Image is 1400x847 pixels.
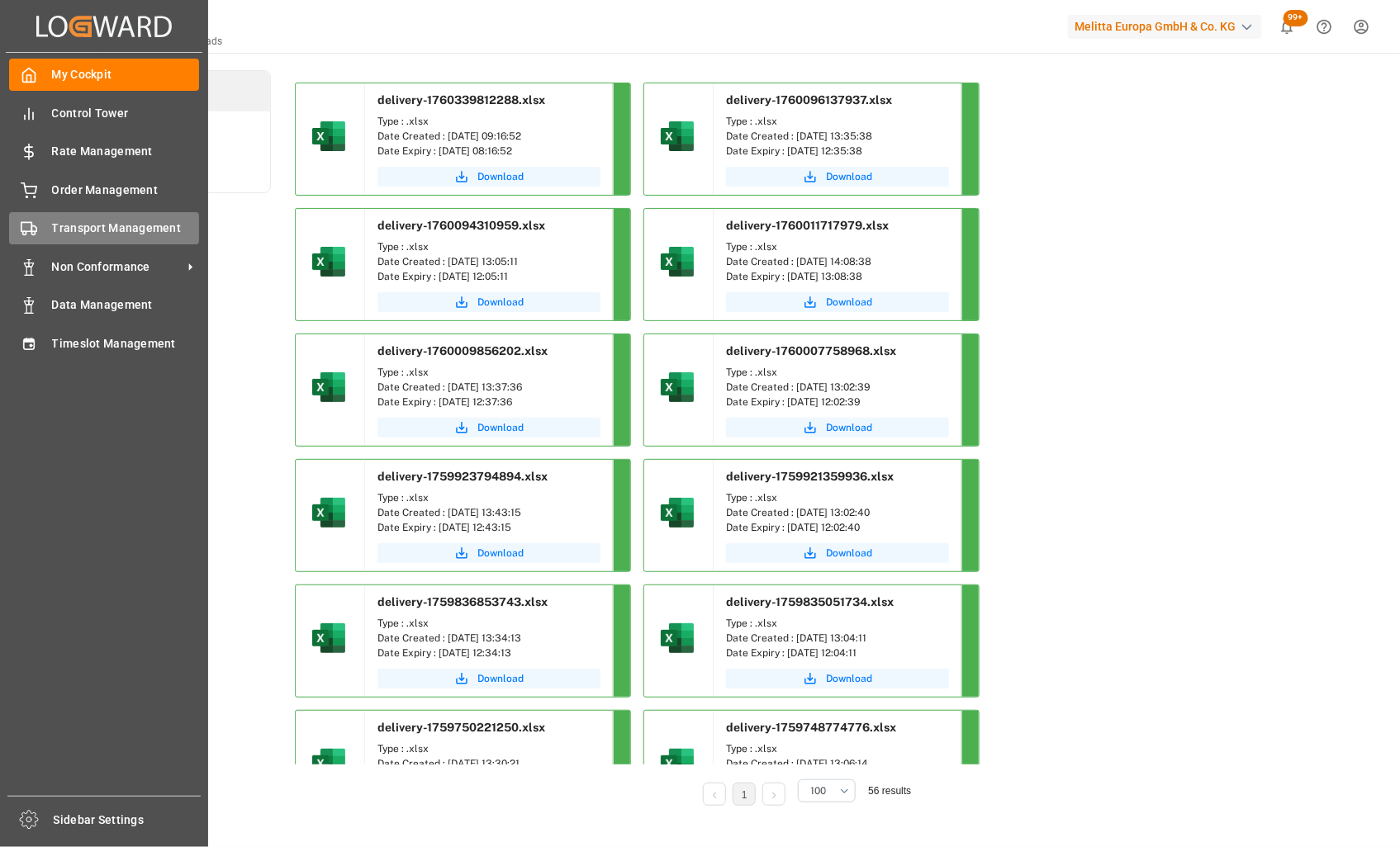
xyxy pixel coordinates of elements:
[309,744,349,783] img: microsoft-excel-2019--v1.png
[726,646,949,660] div: Date Expiry : [DATE] 12:04:11
[726,269,949,284] div: Date Expiry : [DATE] 13:08:38
[52,258,183,276] span: Non Conformance
[657,493,697,532] img: microsoft-excel-2019--v1.png
[726,741,949,756] div: Type : .xlsx
[377,490,600,505] div: Type : .xlsx
[377,631,600,646] div: Date Created : [DATE] 13:34:13
[826,546,872,561] span: Download
[377,292,600,312] button: Download
[377,167,600,187] button: Download
[52,105,200,122] span: Control Tower
[826,295,872,310] span: Download
[377,616,600,631] div: Type : .xlsx
[657,242,697,282] img: microsoft-excel-2019--v1.png
[52,220,200,237] span: Transport Management
[377,756,600,771] div: Date Created : [DATE] 13:30:21
[726,669,949,688] button: Download
[726,470,894,483] span: delivery-1759921359936.xlsx
[657,116,697,156] img: microsoft-excel-2019--v1.png
[726,543,949,563] button: Download
[9,289,199,321] a: Data Management
[742,789,747,801] a: 1
[726,418,949,438] button: Download
[1068,15,1262,39] div: Melitta Europa GmbH & Co. KG
[377,344,548,357] span: delivery-1760009856202.xlsx
[377,741,600,756] div: Type : .xlsx
[377,721,545,734] span: delivery-1759750221250.xlsx
[726,93,892,106] span: delivery-1760096137937.xlsx
[657,744,697,783] img: microsoft-excel-2019--v1.png
[309,618,349,658] img: microsoft-excel-2019--v1.png
[798,779,856,802] button: open menu
[726,616,949,631] div: Type : .xlsx
[726,505,949,520] div: Date Created : [DATE] 13:02:40
[826,671,872,686] span: Download
[377,595,548,608] span: delivery-1759836853743.xlsx
[377,114,600,129] div: Type : .xlsx
[52,143,200,160] span: Rate Management
[477,295,524,310] span: Download
[377,129,600,144] div: Date Created : [DATE] 09:16:52
[1068,11,1269,42] button: Melitta Europa GmbH & Co. KG
[810,783,826,798] span: 100
[1269,8,1306,45] button: show 101 new notifications
[377,144,600,159] div: Date Expiry : [DATE] 08:16:52
[726,380,949,395] div: Date Created : [DATE] 13:02:39
[477,671,524,686] span: Download
[377,505,600,520] div: Date Created : [DATE] 13:43:15
[762,783,785,806] li: Next Page
[9,327,199,359] a: Timeslot Management
[726,595,894,608] span: delivery-1759835051734.xlsx
[726,129,949,144] div: Date Created : [DATE] 13:35:38
[726,167,949,187] button: Download
[657,367,697,407] img: microsoft-excel-2019--v1.png
[9,59,199,91] a: My Cockpit
[726,520,949,535] div: Date Expiry : [DATE] 12:02:40
[9,173,199,206] a: Order Management
[9,97,199,129] a: Control Tower
[733,783,756,806] li: 1
[9,135,199,168] a: Rate Management
[377,395,600,409] div: Date Expiry : [DATE] 12:37:36
[52,182,200,199] span: Order Management
[657,618,697,658] img: microsoft-excel-2019--v1.png
[726,344,896,357] span: delivery-1760007758968.xlsx
[703,783,726,806] li: Previous Page
[726,395,949,409] div: Date Expiry : [DATE] 12:02:39
[377,646,600,660] div: Date Expiry : [DATE] 12:34:13
[9,212,199,244] a: Transport Management
[377,520,600,535] div: Date Expiry : [DATE] 12:43:15
[377,669,600,688] button: Download
[309,493,349,532] img: microsoft-excel-2019--v1.png
[52,335,200,353] span: Timeslot Management
[309,242,349,282] img: microsoft-excel-2019--v1.png
[377,254,600,269] div: Date Created : [DATE] 13:05:11
[377,380,600,395] div: Date Created : [DATE] 13:37:36
[726,365,949,380] div: Type : .xlsx
[377,219,545,232] span: delivery-1760094310959.xlsx
[726,292,949,312] button: Download
[377,418,600,438] button: Download
[726,631,949,646] div: Date Created : [DATE] 13:04:11
[477,420,524,435] span: Download
[726,254,949,269] div: Date Created : [DATE] 14:08:38
[726,721,896,734] span: delivery-1759748774776.xlsx
[309,116,349,156] img: microsoft-excel-2019--v1.png
[726,144,949,159] div: Date Expiry : [DATE] 12:35:38
[52,296,200,314] span: Data Management
[1306,8,1343,45] button: Help Center
[726,219,889,232] span: delivery-1760011717979.xlsx
[477,169,524,184] span: Download
[54,812,202,829] span: Sidebar Settings
[826,169,872,184] span: Download
[377,543,600,563] button: Download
